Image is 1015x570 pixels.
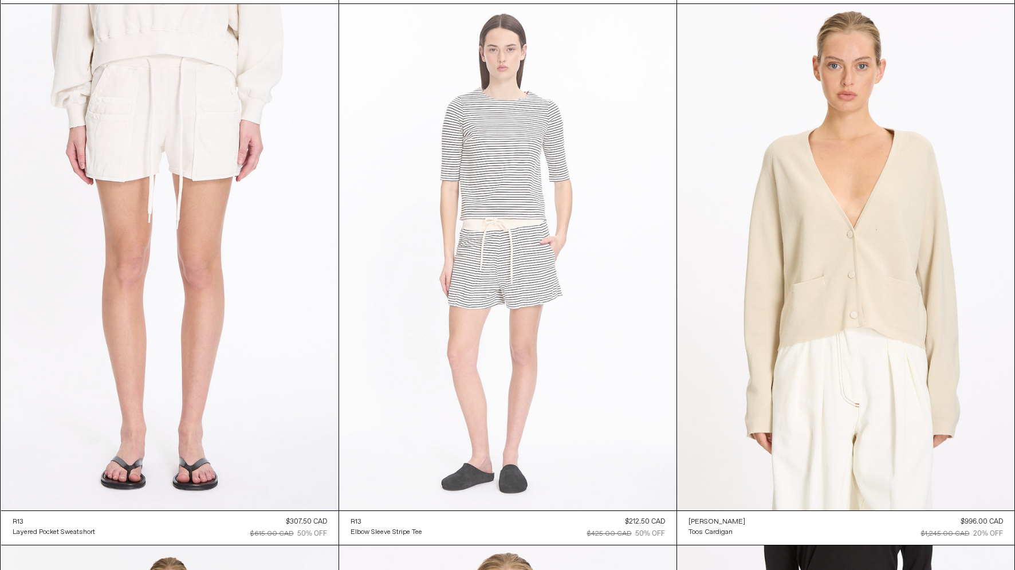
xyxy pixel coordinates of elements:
img: Dries Van Noten Toos Cardigan [677,4,1014,510]
img: R13 Layered Pocket Sweatshort [1,4,339,510]
div: $615.00 CAD [250,529,294,539]
div: R13 [13,517,23,527]
div: Elbow Sleeve Stripe Tee [351,528,422,537]
a: R13 [351,517,422,527]
div: $212.50 CAD [625,517,665,527]
div: $1,245.00 CAD [921,529,970,539]
a: Layered Pocket Sweatshort [13,527,95,537]
div: R13 [351,517,361,527]
div: 20% OFF [973,529,1003,539]
a: [PERSON_NAME] [689,517,745,527]
div: 50% OFF [635,529,665,539]
a: Toos Cardigan [689,527,745,537]
div: $996.00 CAD [961,517,1003,527]
div: $425.00 CAD [587,529,632,539]
div: Toos Cardigan [689,528,733,537]
div: 50% OFF [297,529,327,539]
img: R13 Elbow Sleeve Stripe Tee [339,4,676,510]
div: Layered Pocket Sweatshort [13,528,95,537]
a: R13 [13,517,95,527]
div: $307.50 CAD [286,517,327,527]
a: Elbow Sleeve Stripe Tee [351,527,422,537]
